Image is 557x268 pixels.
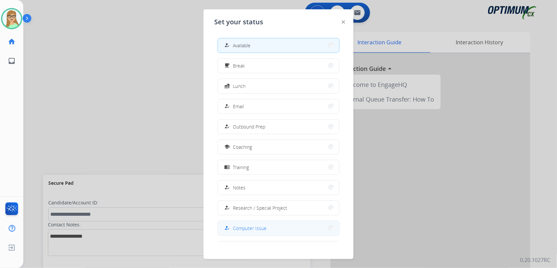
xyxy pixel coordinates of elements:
[218,180,339,195] button: Notes
[233,164,249,171] span: Training
[218,221,339,235] button: Computer Issue
[233,103,244,110] span: Email
[218,120,339,134] button: Outbound Prep
[225,185,230,190] mat-icon: how_to_reg
[233,62,245,69] span: Break
[225,104,230,109] mat-icon: how_to_reg
[225,83,230,89] mat-icon: fastfood
[233,42,251,49] span: Available
[233,143,252,150] span: Coaching
[233,123,265,130] span: Outbound Prep
[218,79,339,93] button: Lunch
[225,205,230,211] mat-icon: how_to_reg
[8,57,16,65] mat-icon: inbox
[225,124,230,130] mat-icon: how_to_reg
[218,241,339,256] button: Internet Issue
[225,225,230,231] mat-icon: how_to_reg
[218,201,339,215] button: Research / Special Project
[8,38,16,46] mat-icon: home
[233,184,246,191] span: Notes
[218,160,339,174] button: Training
[342,20,345,24] img: close-button
[2,9,21,28] img: avatar
[233,83,246,90] span: Lunch
[225,43,230,48] mat-icon: how_to_reg
[218,38,339,53] button: Available
[218,59,339,73] button: Break
[225,144,230,150] mat-icon: school
[225,164,230,170] mat-icon: menu_book
[214,17,263,27] span: Set your status
[520,256,550,264] p: 0.20.1027RC
[233,204,287,211] span: Research / Special Project
[218,99,339,114] button: Email
[225,63,230,69] mat-icon: free_breakfast
[218,140,339,154] button: Coaching
[233,225,267,232] span: Computer Issue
